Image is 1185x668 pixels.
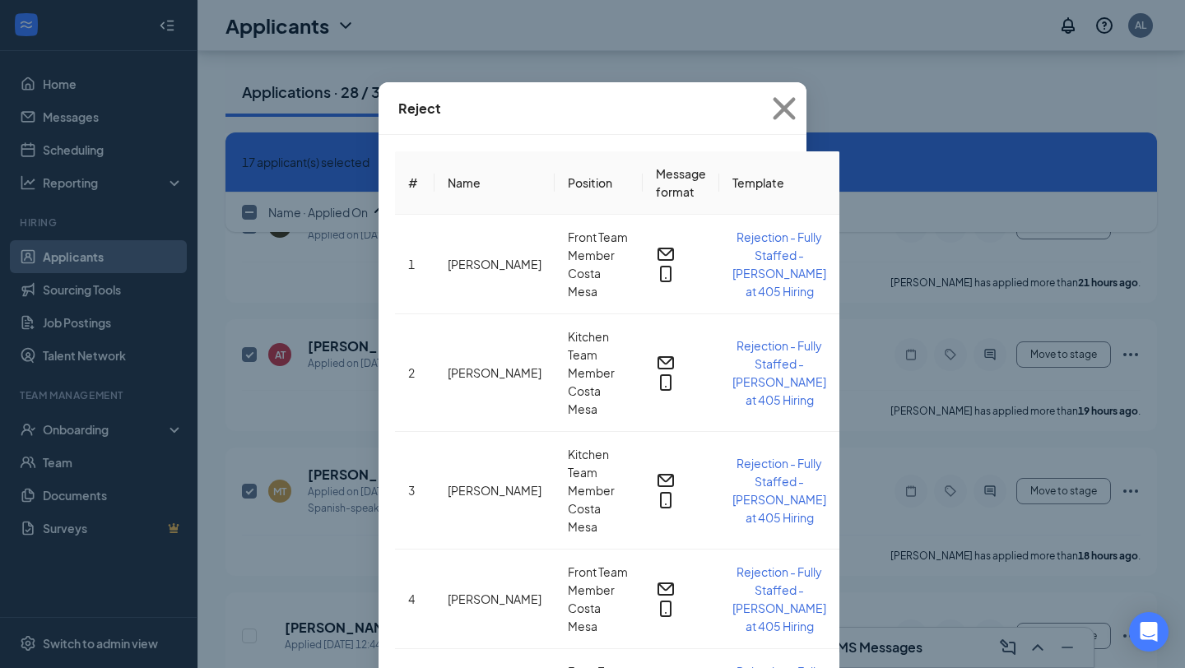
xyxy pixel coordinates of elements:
[568,382,630,418] span: Costa Mesa
[568,599,630,635] span: Costa Mesa
[732,338,826,407] span: Rejection - Fully Staffed - [PERSON_NAME] at 405 Hiring
[434,314,555,432] td: [PERSON_NAME]
[568,445,630,499] span: Kitchen Team Member
[762,86,806,131] svg: Cross
[732,454,826,527] button: Rejection - Fully Staffed - [PERSON_NAME] at 405 Hiring
[568,228,630,264] span: Front Team Member
[732,563,826,635] button: Rejection - Fully Staffed - [PERSON_NAME] at 405 Hiring
[398,100,441,118] div: Reject
[408,483,415,498] span: 3
[568,563,630,599] span: Front Team Member
[568,499,630,536] span: Costa Mesa
[732,230,826,299] span: Rejection - Fully Staffed - [PERSON_NAME] at 405 Hiring
[408,257,415,271] span: 1
[732,228,826,300] button: Rejection - Fully Staffed - [PERSON_NAME] at 405 Hiring
[395,151,434,215] th: #
[656,471,676,490] svg: Email
[656,373,676,392] svg: MobileSms
[555,151,643,215] th: Position
[656,353,676,373] svg: Email
[762,82,806,135] button: Close
[434,151,555,215] th: Name
[434,215,555,314] td: [PERSON_NAME]
[656,244,676,264] svg: Email
[434,550,555,649] td: [PERSON_NAME]
[656,264,676,284] svg: MobileSms
[656,599,676,619] svg: MobileSms
[434,432,555,550] td: [PERSON_NAME]
[408,591,415,606] span: 4
[408,365,415,380] span: 2
[732,564,826,633] span: Rejection - Fully Staffed - [PERSON_NAME] at 405 Hiring
[643,151,719,215] th: Message format
[719,151,839,215] th: Template
[568,264,630,300] span: Costa Mesa
[732,456,826,525] span: Rejection - Fully Staffed - [PERSON_NAME] at 405 Hiring
[656,579,676,599] svg: Email
[1129,612,1169,652] div: Open Intercom Messenger
[568,327,630,382] span: Kitchen Team Member
[656,490,676,510] svg: MobileSms
[732,336,826,409] button: Rejection - Fully Staffed - [PERSON_NAME] at 405 Hiring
